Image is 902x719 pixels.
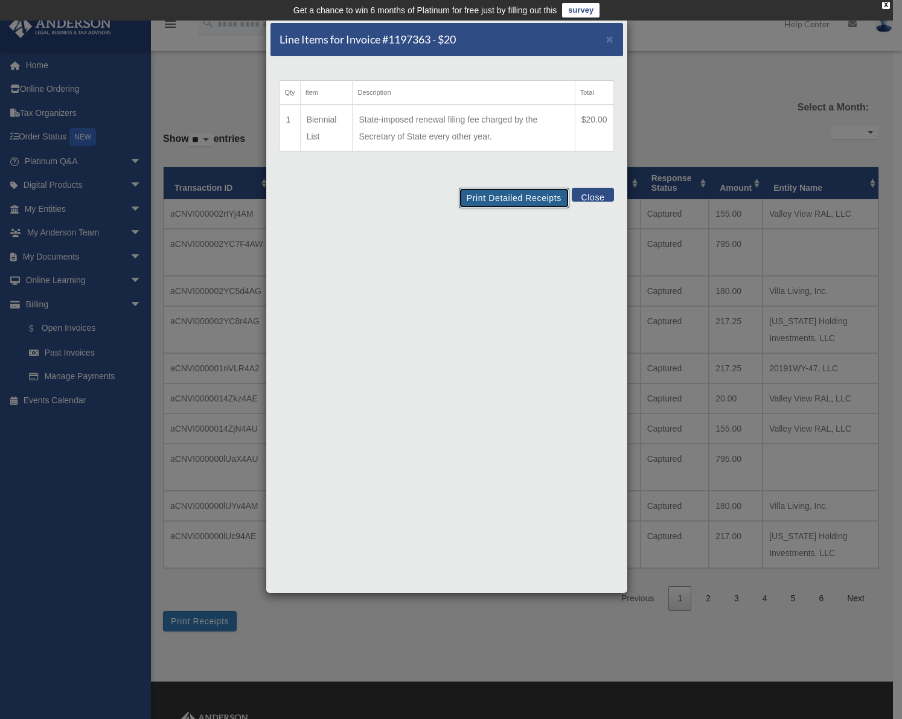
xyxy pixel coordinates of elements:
[606,32,614,46] span: ×
[300,81,353,105] th: Item
[300,104,353,152] td: Biennial List
[882,2,890,9] div: close
[459,188,569,208] button: Print Detailed Receipts
[572,188,613,202] button: Close
[280,81,300,105] th: Qty
[280,32,456,47] h5: Line Items for Invoice #1197363 - $20
[353,104,575,152] td: State-imposed renewal filing fee charged by the Secretary of State every other year.
[353,81,575,105] th: Description
[293,3,557,18] div: Get a chance to win 6 months of Platinum for free just by filling out this
[575,104,613,152] td: $20.00
[280,104,300,152] td: 1
[575,81,613,105] th: Total
[606,33,614,45] button: Close
[562,3,600,18] a: survey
